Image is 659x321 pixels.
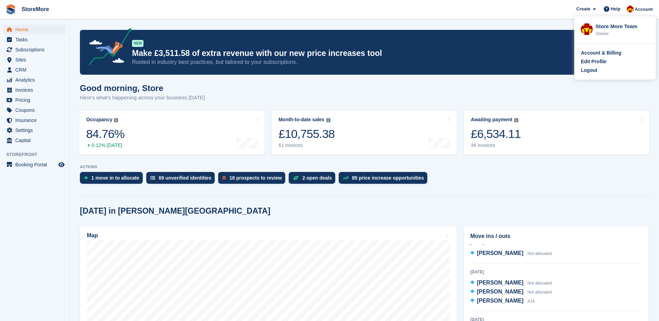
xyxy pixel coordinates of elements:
[80,172,146,187] a: 1 move in to allocate
[159,175,212,181] div: 69 unverified identities
[595,30,649,37] div: Owner
[132,48,588,58] p: Make £3,511.58 of extra revenue with our new price increases tool
[15,105,57,115] span: Coupons
[86,117,112,123] div: Occupancy
[229,175,282,181] div: 18 prospects to review
[6,4,16,15] img: stora-icon-8386f47178a22dfd0bd8f6a31ec36ba5ce8667c1dd55bd0f319d3a0aa187defe.svg
[15,85,57,95] span: Invoices
[470,269,642,275] div: [DATE]
[581,67,597,74] div: Logout
[3,160,66,170] a: menu
[86,127,124,141] div: 84.76%
[514,118,518,122] img: icon-info-grey-7440780725fd019a000dd9b08b2336e03edf1995a4989e88bcd33f0948082b44.svg
[15,115,57,125] span: Insurance
[15,55,57,65] span: Sites
[352,175,424,181] div: 85 price increase opportunities
[527,281,552,286] span: Not allocated
[527,290,552,295] span: Not allocated
[471,142,521,148] div: 46 invoices
[581,49,649,57] a: Account & Billing
[132,40,143,47] div: NEW
[57,160,66,169] a: Preview store
[471,127,521,141] div: £6,534.11
[470,232,642,240] h2: Move ins / outs
[3,55,66,65] a: menu
[576,6,590,13] span: Create
[15,65,57,75] span: CRM
[527,299,535,304] span: A16
[470,288,552,297] a: [PERSON_NAME] Not allocated
[222,176,226,180] img: prospect-51fa495bee0391a8d652442698ab0144808aea92771e9ea1ae160a38d050c398.svg
[3,85,66,95] a: menu
[83,28,132,68] img: price-adjustments-announcement-icon-8257ccfd72463d97f412b2fc003d46551f7dbcb40ab6d574587a9cd5c0d94...
[15,125,57,135] span: Settings
[80,165,649,169] p: ACTIONS
[86,142,124,148] div: 0.12% [DATE]
[146,172,219,187] a: 69 unverified identities
[15,95,57,105] span: Pricing
[84,176,88,180] img: move_ins_to_allocate_icon-fdf77a2bb77ea45bf5b3d319d69a93e2d87916cf1d5bf7949dd705db3b84f3ca.svg
[343,176,348,180] img: price_increase_opportunities-93ffe204e8149a01c8c9dc8f82e8f89637d9d84a8eef4429ea346261dce0b2c0.svg
[3,45,66,55] a: menu
[3,105,66,115] a: menu
[470,279,552,288] a: [PERSON_NAME] Not allocated
[3,115,66,125] a: menu
[477,298,524,304] span: [PERSON_NAME]
[15,25,57,34] span: Home
[80,94,205,102] p: Here's what's happening across your business [DATE]
[15,135,57,145] span: Capital
[87,232,98,239] h2: Map
[3,125,66,135] a: menu
[611,6,620,13] span: Help
[3,25,66,34] a: menu
[279,127,335,141] div: £10,755.38
[3,75,66,85] a: menu
[581,67,649,74] a: Logout
[595,23,649,29] div: Store More Team
[6,151,69,158] span: Storefront
[150,176,155,180] img: verify_identity-adf6edd0f0f0b5bbfe63781bf79b02c33cf7c696d77639b501bdc392416b5a36.svg
[279,117,324,123] div: Month-to-date sales
[80,83,205,93] h1: Good morning, Store
[293,175,299,180] img: deal-1b604bf984904fb50ccaf53a9ad4b4a5d6e5aea283cecdc64d6e3604feb123c2.svg
[15,160,57,170] span: Booking Portal
[339,172,431,187] a: 85 price increase opportunities
[279,142,335,148] div: 61 invoices
[477,289,524,295] span: [PERSON_NAME]
[3,65,66,75] a: menu
[114,118,118,122] img: icon-info-grey-7440780725fd019a000dd9b08b2336e03edf1995a4989e88bcd33f0948082b44.svg
[3,135,66,145] a: menu
[91,175,139,181] div: 1 move in to allocate
[581,58,607,65] div: Edit Profile
[302,175,332,181] div: 2 open deals
[471,117,512,123] div: Awaiting payment
[289,172,339,187] a: 2 open deals
[581,49,621,57] div: Account & Billing
[477,250,524,256] span: [PERSON_NAME]
[477,280,524,286] span: [PERSON_NAME]
[527,251,552,256] span: Not allocated
[80,206,270,216] h2: [DATE] in [PERSON_NAME][GEOGRAPHIC_DATA]
[627,6,634,13] img: Store More Team
[15,45,57,55] span: Subscriptions
[19,3,52,15] a: StoreMore
[79,110,265,155] a: Occupancy 84.76% 0.12% [DATE]
[464,110,649,155] a: Awaiting payment £6,534.11 46 invoices
[581,58,649,65] a: Edit Profile
[326,118,330,122] img: icon-info-grey-7440780725fd019a000dd9b08b2336e03edf1995a4989e88bcd33f0948082b44.svg
[470,249,552,258] a: [PERSON_NAME] Not allocated
[581,23,593,35] img: Store More Team
[470,297,535,306] a: [PERSON_NAME] A16
[218,172,289,187] a: 18 prospects to review
[15,35,57,44] span: Tasks
[635,6,653,13] span: Account
[3,35,66,44] a: menu
[3,95,66,105] a: menu
[15,75,57,85] span: Analytics
[272,110,457,155] a: Month-to-date sales £10,755.38 61 invoices
[132,58,588,66] p: Rooted in industry best practices, but tailored to your subscriptions.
